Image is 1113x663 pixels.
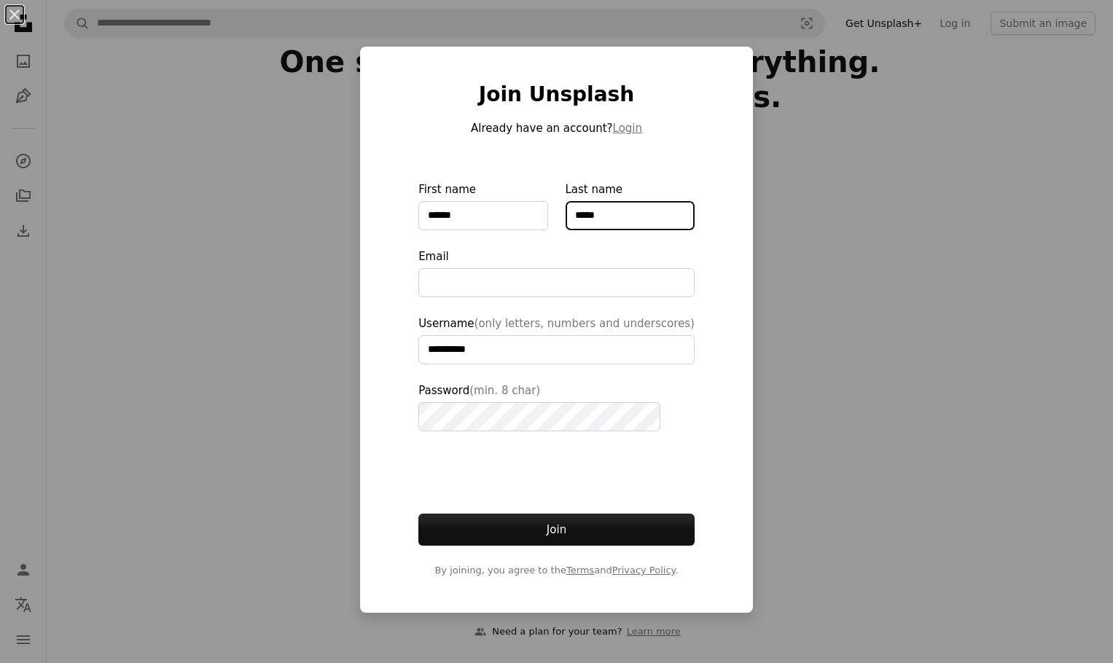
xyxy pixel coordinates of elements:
input: First name [418,201,547,230]
label: First name [418,181,547,230]
input: Password(min. 8 char) [418,402,660,431]
h1: Join Unsplash [418,82,695,108]
button: Join [418,514,695,546]
span: (min. 8 char) [469,384,540,397]
label: Username [418,315,695,364]
span: By joining, you agree to the and . [418,563,695,578]
p: Already have an account? [418,119,695,137]
label: Email [418,248,695,297]
label: Password [418,382,695,431]
input: Email [418,268,695,297]
input: Username(only letters, numbers and underscores) [418,335,695,364]
span: (only letters, numbers and underscores) [475,317,695,330]
input: Last name [566,201,695,230]
a: Terms [566,565,594,576]
a: Privacy Policy [612,565,676,576]
button: Login [613,119,642,137]
label: Last name [566,181,695,230]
